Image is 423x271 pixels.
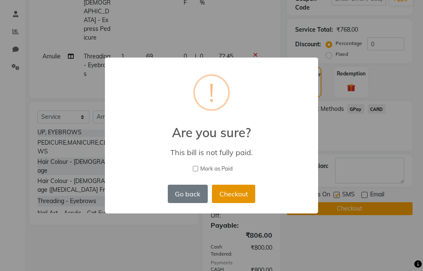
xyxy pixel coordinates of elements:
[193,166,198,171] input: Mark as Paid
[212,185,255,203] button: Checkout
[117,148,306,157] div: This bill is not fully paid.
[105,115,318,140] h2: Are you sure?
[168,185,208,203] button: Go back
[209,76,214,109] div: !
[200,165,233,173] span: Mark as Paid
